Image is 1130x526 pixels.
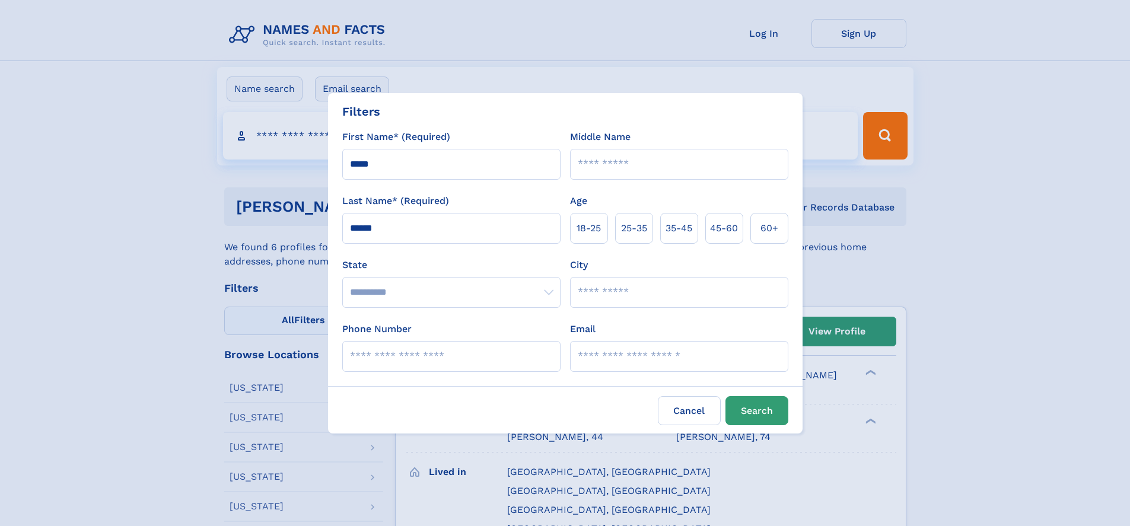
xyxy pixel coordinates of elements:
[342,322,412,336] label: Phone Number
[570,130,631,144] label: Middle Name
[725,396,788,425] button: Search
[570,322,596,336] label: Email
[342,258,561,272] label: State
[760,221,778,235] span: 60+
[570,194,587,208] label: Age
[621,221,647,235] span: 25‑35
[342,103,380,120] div: Filters
[658,396,721,425] label: Cancel
[342,130,450,144] label: First Name* (Required)
[570,258,588,272] label: City
[577,221,601,235] span: 18‑25
[710,221,738,235] span: 45‑60
[342,194,449,208] label: Last Name* (Required)
[666,221,692,235] span: 35‑45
